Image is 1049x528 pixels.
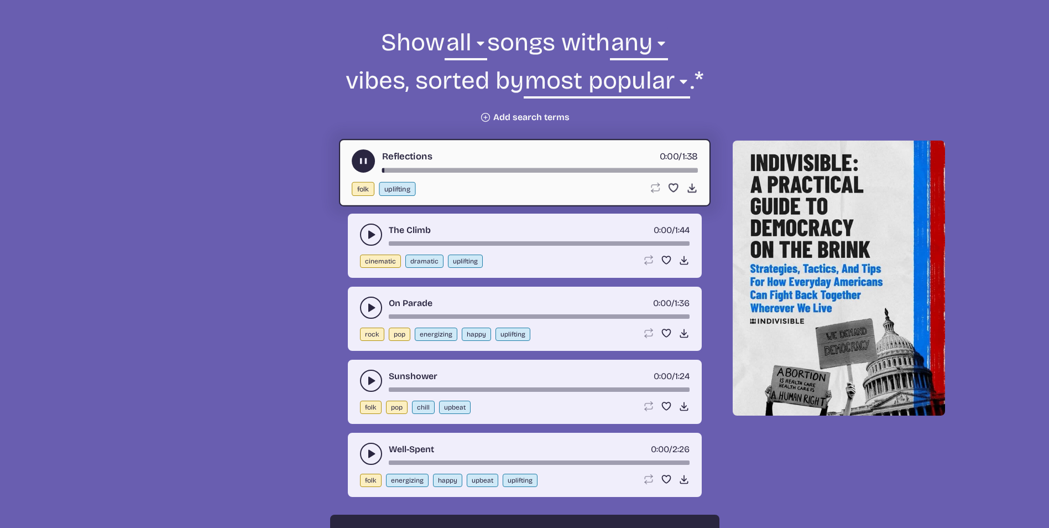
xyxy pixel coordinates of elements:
button: cinematic [360,255,401,268]
button: happy [433,474,462,487]
button: play-pause toggle [360,297,382,319]
a: Sunshower [389,370,437,383]
select: sorting [524,65,690,103]
button: Loop [643,474,654,485]
button: Loop [649,182,660,194]
span: timer [654,225,672,235]
button: uplifting [379,182,415,196]
button: rock [360,328,384,341]
span: timer [651,444,669,454]
span: timer [653,298,671,308]
div: song-time-bar [382,168,697,173]
button: happy [462,328,491,341]
div: song-time-bar [389,314,690,319]
span: 2:26 [672,444,690,454]
button: play-pause toggle [352,149,375,173]
button: folk [360,401,382,414]
button: Favorite [661,401,672,412]
div: / [654,224,690,237]
a: Well-Spent [389,443,434,456]
div: / [654,370,690,383]
select: genre [445,27,487,65]
button: upbeat [467,474,498,487]
div: song-time-bar [389,460,690,465]
div: song-time-bar [389,241,690,246]
span: 1:38 [682,151,697,162]
span: 1:24 [675,371,690,381]
button: uplifting [448,255,483,268]
span: timer [654,371,672,381]
button: play-pause toggle [360,443,382,465]
div: song-time-bar [389,387,690,392]
span: 1:36 [675,298,690,308]
button: uplifting [495,328,530,341]
select: vibe [610,27,668,65]
button: energizing [415,328,457,341]
button: Loop [643,255,654,266]
button: play-pause toggle [360,370,382,392]
button: Favorite [661,474,672,485]
a: The Climb [389,224,431,237]
button: pop [389,328,410,341]
button: energizing [386,474,429,487]
img: Help save our democracy! [733,141,945,416]
form: Show songs with vibes, sorted by . [224,27,826,123]
button: folk [360,474,382,487]
button: dramatic [405,255,443,268]
div: / [659,149,697,163]
a: Reflections [382,149,432,163]
button: Favorite [661,255,672,266]
span: timer [659,151,679,162]
div: / [653,297,690,310]
span: 1:44 [675,225,690,235]
button: pop [386,401,408,414]
button: Favorite [667,182,679,194]
div: / [651,443,690,456]
button: chill [412,401,435,414]
a: On Parade [389,297,432,310]
button: uplifting [503,474,537,487]
button: Favorite [661,328,672,339]
button: folk [352,182,374,196]
button: Loop [643,328,654,339]
button: Loop [643,401,654,412]
button: play-pause toggle [360,224,382,246]
button: upbeat [439,401,471,414]
button: Add search terms [480,112,570,123]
